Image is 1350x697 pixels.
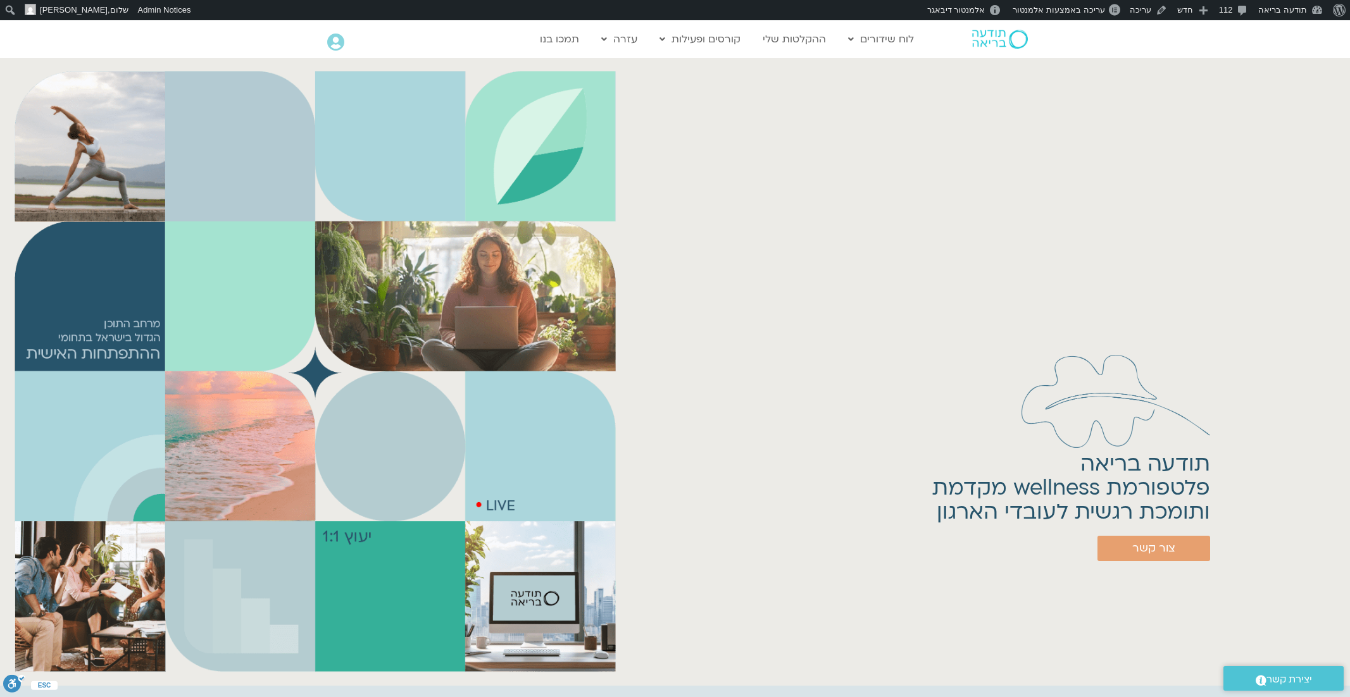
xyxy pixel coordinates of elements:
img: תודעה בריאה [972,30,1028,49]
a: קורסים ופעילות [653,27,747,51]
span: עריכה באמצעות אלמנטור [1013,5,1104,15]
a: יצירת קשר [1223,666,1344,691]
a: עזרה [595,27,644,51]
a: לוח שידורים [842,27,920,51]
a: תמכו בנו [534,27,585,51]
h1: תודעה בריאה פלטפורמת wellness מקדמת ותומכת רגשית לעובדי הארגון [932,452,1210,524]
span: צור קשר [1132,542,1175,555]
span: [PERSON_NAME] [40,5,108,15]
a: צור קשר [1097,536,1210,561]
span: יצירת קשר [1266,671,1312,688]
a: ההקלטות שלי [756,27,832,51]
